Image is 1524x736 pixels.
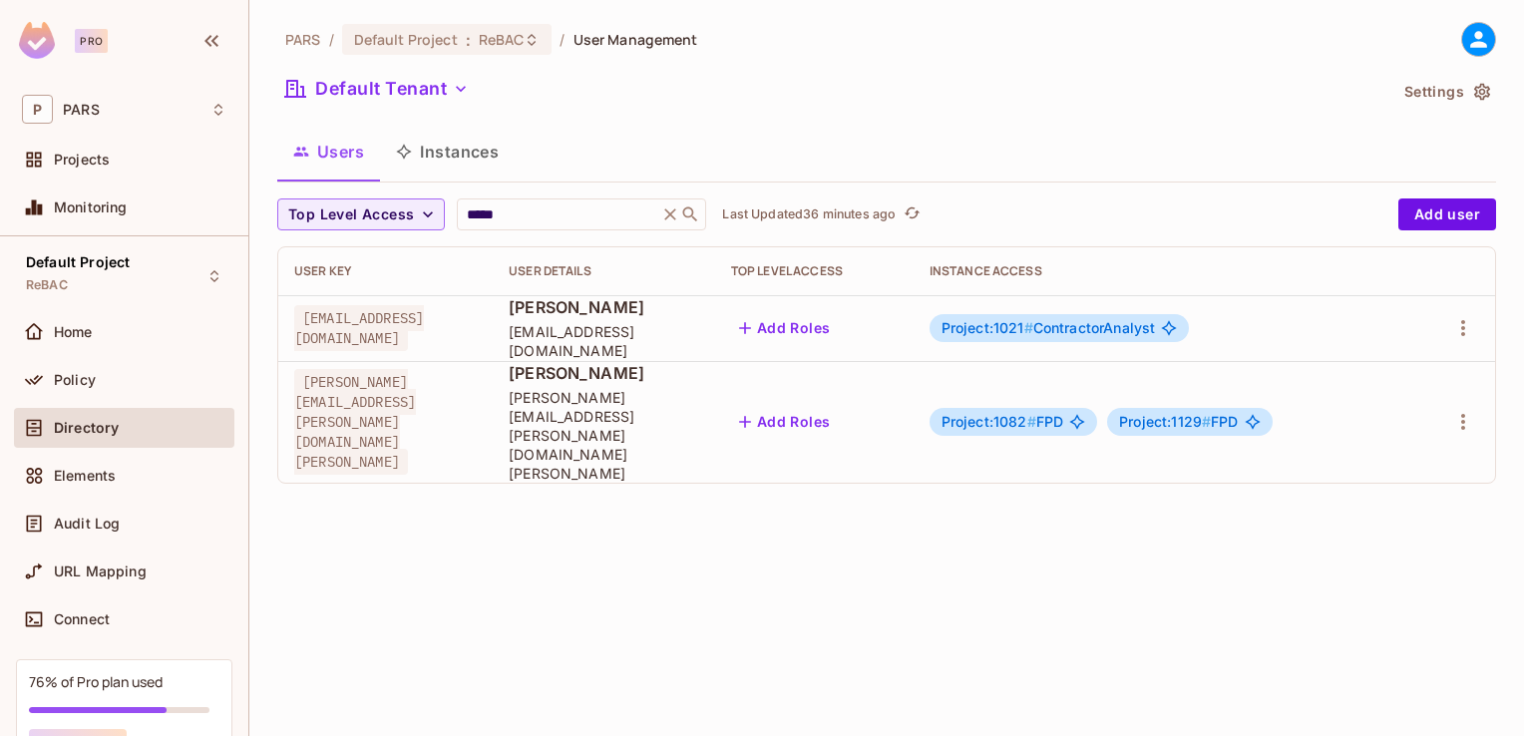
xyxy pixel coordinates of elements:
[26,254,130,270] span: Default Project
[54,468,116,484] span: Elements
[19,22,55,59] img: SReyMgAAAABJRU5ErkJggg==
[75,29,108,53] div: Pro
[26,277,68,293] span: ReBAC
[288,202,414,227] span: Top Level Access
[1024,319,1033,336] span: #
[380,127,515,177] button: Instances
[277,73,477,105] button: Default Tenant
[277,198,445,230] button: Top Level Access
[22,95,53,124] span: P
[29,672,163,691] div: 76% of Pro plan used
[294,263,477,279] div: User Key
[63,102,100,118] span: Workspace: PARS
[1027,413,1036,430] span: #
[479,30,525,49] span: ReBAC
[285,30,321,49] span: the active workspace
[1398,198,1496,230] button: Add user
[1119,414,1238,430] span: FPD
[509,322,699,360] span: [EMAIL_ADDRESS][DOMAIN_NAME]
[509,362,699,384] span: [PERSON_NAME]
[731,312,839,344] button: Add Roles
[54,372,96,388] span: Policy
[731,263,898,279] div: Top Level Access
[896,202,924,226] span: Click to refresh data
[54,563,147,579] span: URL Mapping
[930,263,1394,279] div: Instance Access
[731,406,839,438] button: Add Roles
[1202,413,1211,430] span: #
[54,199,128,215] span: Monitoring
[560,30,565,49] li: /
[900,202,924,226] button: refresh
[1119,413,1211,430] span: Project:1129
[354,30,458,49] span: Default Project
[722,206,896,222] p: Last Updated 36 minutes ago
[294,305,424,351] span: [EMAIL_ADDRESS][DOMAIN_NAME]
[904,204,921,224] span: refresh
[54,611,110,627] span: Connect
[942,319,1033,336] span: Project:1021
[942,320,1156,336] span: ContractorAnalyst
[509,296,699,318] span: [PERSON_NAME]
[465,32,472,48] span: :
[54,324,93,340] span: Home
[329,30,334,49] li: /
[573,30,698,49] span: User Management
[509,388,699,483] span: [PERSON_NAME][EMAIL_ADDRESS][PERSON_NAME][DOMAIN_NAME][PERSON_NAME]
[294,369,416,475] span: [PERSON_NAME][EMAIL_ADDRESS][PERSON_NAME][DOMAIN_NAME][PERSON_NAME]
[509,263,699,279] div: User Details
[54,152,110,168] span: Projects
[942,414,1063,430] span: FPD
[54,420,119,436] span: Directory
[277,127,380,177] button: Users
[54,516,120,532] span: Audit Log
[942,413,1036,430] span: Project:1082
[1396,76,1496,108] button: Settings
